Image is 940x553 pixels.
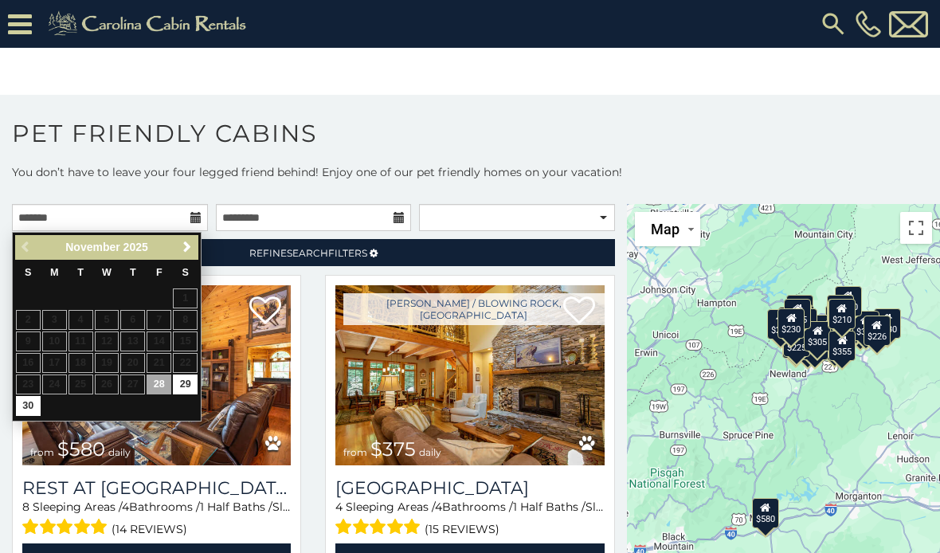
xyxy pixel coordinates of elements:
[804,321,831,351] div: $305
[22,499,291,539] div: Sleeping Areas / Bathrooms / Sleeps:
[767,309,794,339] div: $260
[50,267,59,278] span: Monday
[65,241,119,253] span: November
[130,267,136,278] span: Thursday
[343,446,367,458] span: from
[335,477,604,499] a: [GEOGRAPHIC_DATA]
[287,247,328,259] span: Search
[102,267,112,278] span: Wednesday
[335,499,604,539] div: Sleeping Areas / Bathrooms / Sleeps:
[12,239,615,266] a: RefineSearchFilters
[335,285,604,465] img: Mountain Song Lodge
[25,267,31,278] span: Sunday
[819,10,848,38] img: search-regular.svg
[752,498,779,528] div: $580
[156,267,163,278] span: Friday
[435,500,442,514] span: 4
[852,10,885,37] a: [PHONE_NUMBER]
[181,241,194,253] span: Next
[335,285,604,465] a: Mountain Song Lodge from $375 daily
[425,519,499,539] span: (15 reviews)
[343,293,604,325] a: [PERSON_NAME] / Blowing Rock, [GEOGRAPHIC_DATA]
[22,477,291,499] a: Rest at [GEOGRAPHIC_DATA]
[370,437,416,461] span: $375
[200,500,272,514] span: 1 Half Baths /
[852,311,879,341] div: $380
[827,295,854,325] div: $360
[249,247,367,259] span: Refine Filters
[635,212,700,246] button: Change map style
[777,308,805,339] div: $230
[785,299,812,329] div: $425
[147,375,171,394] a: 28
[783,327,810,357] div: $225
[513,500,586,514] span: 1 Half Baths /
[40,8,260,40] img: Khaki-logo.png
[335,477,604,499] h3: Mountain Song Lodge
[786,295,813,325] div: $325
[335,500,343,514] span: 4
[825,305,852,335] div: $451
[108,446,131,458] span: daily
[864,316,891,346] div: $226
[182,267,189,278] span: Saturday
[173,375,198,394] a: 29
[651,221,680,237] span: Map
[122,500,129,514] span: 4
[900,212,932,244] button: Toggle fullscreen view
[77,267,84,278] span: Tuesday
[829,331,856,361] div: $355
[123,241,148,253] span: 2025
[22,477,291,499] h3: Rest at Mountain Crest
[22,500,29,514] span: 8
[419,446,441,458] span: daily
[249,295,281,328] a: Add to favorites
[30,446,54,458] span: from
[177,237,197,257] a: Next
[112,519,187,539] span: (14 reviews)
[57,437,105,461] span: $580
[835,286,862,316] div: $320
[16,396,41,416] a: 30
[874,308,901,339] div: $930
[828,299,856,329] div: $210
